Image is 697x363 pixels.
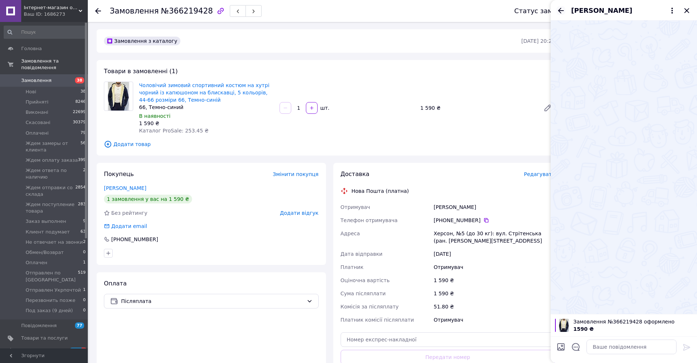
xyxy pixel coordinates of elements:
span: 0 [83,297,86,304]
div: Замовлення з каталогу [104,37,180,45]
div: 1 590 ₴ [417,103,537,113]
span: 1 [83,287,86,293]
span: Заказ выполнен [26,218,66,225]
span: 63 [80,229,86,235]
span: 22699 [73,109,86,116]
div: 66, Темно-синий [139,104,274,111]
span: 38 [80,89,86,95]
a: [PERSON_NAME] [104,185,146,191]
span: Товари в замовленні (1) [104,68,178,75]
div: шт. [318,104,330,112]
span: Ждем отправки со склада [26,184,75,198]
div: Повернутися назад [95,7,101,15]
button: Закрити [682,6,691,15]
span: Адреса [341,231,360,236]
span: 99+ [70,348,82,354]
span: Комісія за післяплату [341,304,399,310]
span: Отправлен Укрпочтой [26,287,81,293]
span: Оплачен [26,259,47,266]
span: Дата відправки [341,251,383,257]
span: 1590 ₴ [573,326,594,332]
span: Под заказ (9 дней) [26,307,73,314]
a: Чоловічий зимовий спортивний костюм на хутрі чорний із капюшоном на блискавці, 5 кольорів, 44-66 ... [139,82,269,103]
span: Отправлен по [GEOGRAPHIC_DATA] [26,270,78,283]
span: Скасовані [26,119,50,126]
div: Статус замовлення [514,7,582,15]
div: Отримувач [432,261,557,274]
span: Оплачені [26,130,49,136]
span: [DEMOGRAPHIC_DATA] [21,348,75,354]
div: Додати email [110,222,148,230]
span: Товари та послуги [21,335,68,341]
span: Післяплата [121,297,304,305]
span: Оплата [104,280,127,287]
span: Замовлення №366219428 оформлено [573,318,693,325]
span: Клиент подумает [26,229,70,235]
div: [DATE] [432,247,557,261]
input: Пошук [4,26,86,39]
span: Редагувати [524,171,555,177]
a: Редагувати [540,101,555,115]
span: Без рейтингу [111,210,147,216]
span: 56 [80,140,86,153]
button: [PERSON_NAME] [571,6,677,15]
span: Перезвонить позже [26,297,75,304]
span: 2854 [75,184,86,198]
span: Прийняті [26,99,48,105]
span: Ждем поступление товара [26,201,78,214]
span: 2 [83,239,86,246]
span: 9 [82,348,87,354]
span: Платник комісії післяплати [341,317,414,323]
span: Телефон отримувача [341,217,398,223]
span: 30379 [73,119,86,126]
div: [PHONE_NUMBER] [434,217,555,224]
div: 51.80 ₴ [432,300,557,313]
span: Отримувач [341,204,370,210]
span: 79 [80,130,86,136]
span: Нові [26,89,36,95]
span: 38 [75,77,84,83]
div: 1 590 ₴ [432,287,557,300]
span: 8246 [75,99,86,105]
img: Чоловічий зимовий спортивний костюм на хутрі чорний із капюшоном на блискавці, 5 кольорів, 44-66 ... [108,82,130,111]
span: Платник [341,264,364,270]
span: 1 [83,259,86,266]
div: 1 590 ₴ [139,120,274,127]
span: Ждем ответа по наличию [26,167,83,180]
time: [DATE] 20:22 [521,38,555,44]
div: Додати email [103,222,148,230]
span: Повідомлення [21,322,57,329]
span: 0 [83,249,86,256]
span: Замовлення [21,77,52,84]
span: 0 [83,307,86,314]
div: 1 замовлення у вас на 1 590 ₴ [104,195,192,203]
div: 1 590 ₴ [432,274,557,287]
span: Оціночна вартість [341,277,390,283]
span: 399 [78,157,86,164]
span: 519 [78,270,86,283]
span: Ждем оплату заказа [26,157,78,164]
span: Додати відгук [280,210,318,216]
span: Ждем замеры от клиента [26,140,80,153]
input: Номер експрес-накладної [341,332,555,347]
div: Ваш ID: 1686273 [24,11,88,18]
span: Сума післяплати [341,291,386,296]
span: 2 [83,167,86,180]
button: Назад [557,6,565,15]
span: Каталог ProSale: 253.45 ₴ [139,128,209,134]
span: Не отвечает на звонки [26,239,83,246]
span: [PERSON_NAME] [571,6,632,15]
img: 6363769394_w100_h100_muzhskoj-zimnij-sportivnyj.jpg [559,319,569,332]
span: Обмен/Возврат [26,249,64,256]
span: В наявності [139,113,170,119]
span: Покупець [104,171,134,177]
span: Додати товар [104,140,555,148]
div: [PERSON_NAME] [432,201,557,214]
span: Замовлення [110,7,159,15]
span: 77 [75,322,84,329]
span: 283 [78,201,86,214]
div: Нова Пошта (платна) [350,187,411,195]
span: Головна [21,45,42,52]
span: Замовлення та повідомлення [21,58,88,71]
div: [PHONE_NUMBER] [110,236,159,243]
